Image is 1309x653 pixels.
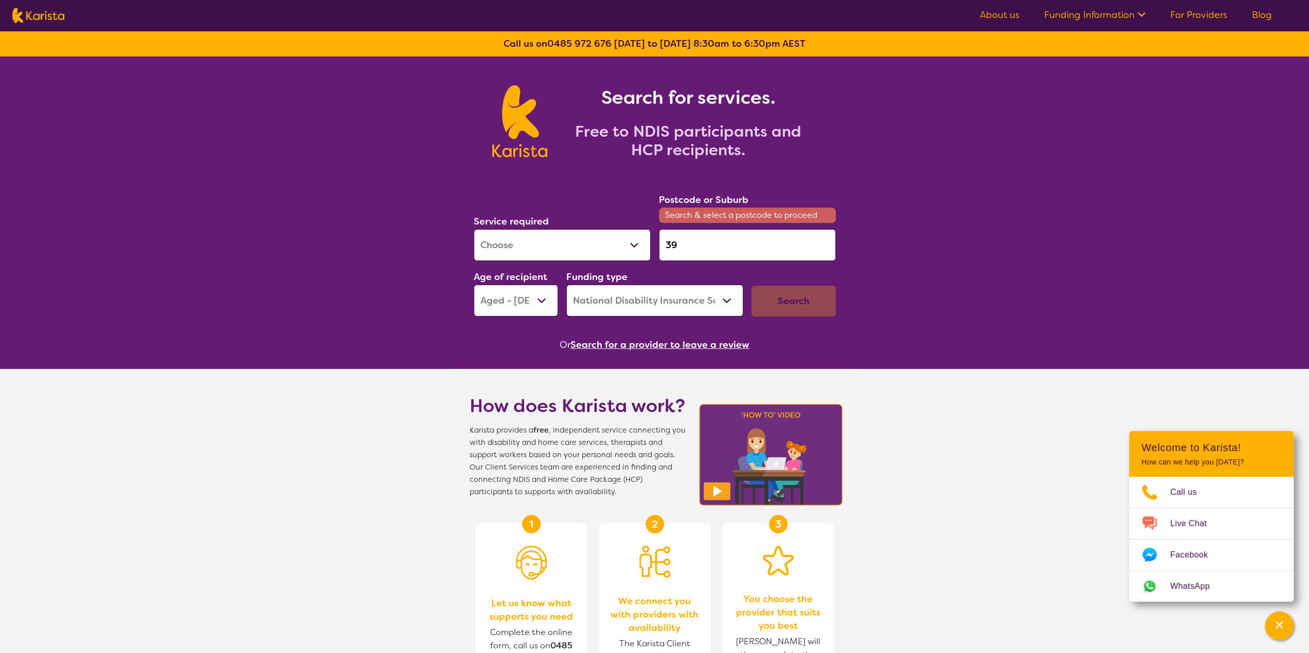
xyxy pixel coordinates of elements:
h2: Free to NDIS participants and HCP recipients. [560,122,817,159]
h2: Welcome to Karista! [1141,441,1281,454]
input: Type [659,229,836,261]
span: WhatsApp [1170,579,1222,594]
img: Karista logo [492,85,547,157]
a: Blog [1252,9,1272,21]
div: 1 [522,515,541,533]
span: Live Chat [1170,516,1219,531]
span: You choose the provider that suits you best [733,592,823,632]
p: How can we help you [DATE]? [1141,458,1281,467]
a: Funding Information [1044,9,1145,21]
img: Star icon [763,546,794,575]
span: Call us [1170,484,1209,500]
img: Karista video [696,401,846,509]
div: Channel Menu [1129,431,1294,602]
img: Karista logo [12,8,64,23]
div: 3 [769,515,787,533]
b: Call us on [DATE] to [DATE] 8:30am to 6:30pm AEST [504,38,805,50]
img: Person being matched to services icon [639,546,670,577]
a: 0485 972 676 [547,38,612,50]
ul: Choose channel [1129,477,1294,602]
img: Person with headset icon [516,546,547,580]
button: Channel Menu [1265,611,1294,640]
a: About us [980,9,1019,21]
button: Search for a provider to leave a review [570,337,749,352]
span: We connect you with providers with availability [609,594,700,635]
span: Facebook [1170,547,1220,563]
label: Funding type [566,271,627,283]
label: Service required [474,215,549,228]
a: Web link opens in a new tab. [1129,571,1294,602]
b: free [533,425,549,435]
label: Postcode or Suburb [659,194,748,206]
label: Age of recipient [474,271,547,283]
h1: Search for services. [560,85,817,110]
a: For Providers [1170,9,1227,21]
div: 2 [645,515,664,533]
span: Let us know what supports you need [486,596,577,623]
span: Or [560,337,570,352]
span: Search & select a postcode to proceed [659,208,836,223]
h1: How does Karista work? [470,394,686,418]
span: Karista provides a , independent service connecting you with disability and home care services, t... [470,424,686,498]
